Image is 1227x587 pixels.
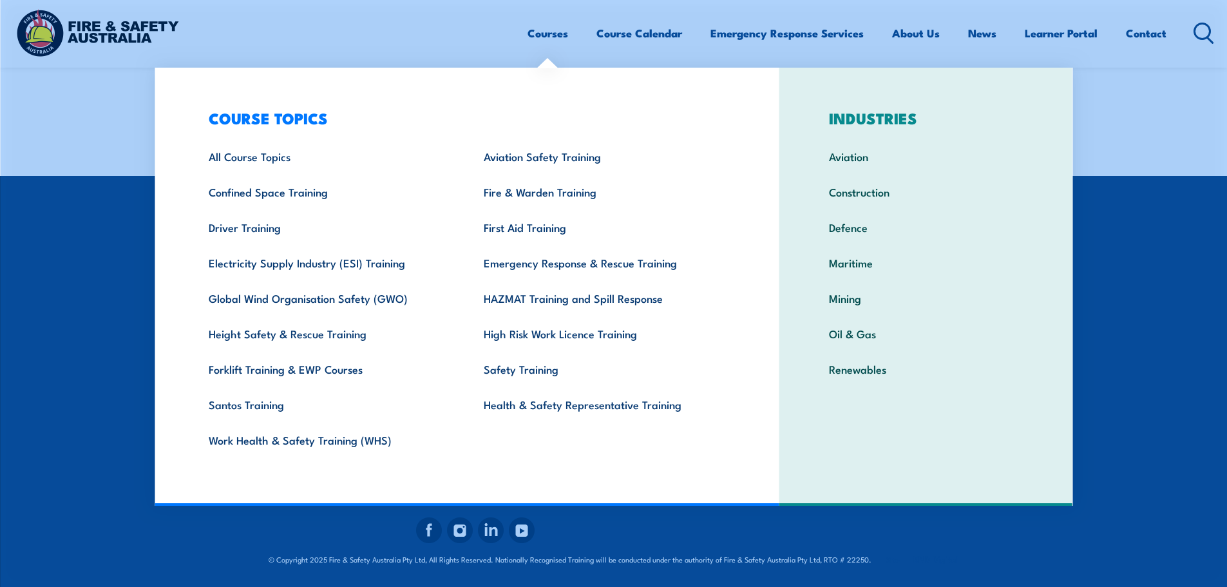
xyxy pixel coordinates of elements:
a: Oil & Gas [809,316,1043,351]
a: Defence [809,209,1043,245]
a: High Risk Work Licence Training [464,316,739,351]
a: Renewables [809,351,1043,387]
a: Work Health & Safety Training (WHS) [189,422,464,457]
span: © Copyright 2025 Fire & Safety Australia Pty Ltd, All Rights Reserved. Nationally Recognised Trai... [269,553,958,565]
a: KND Digital [913,552,958,565]
a: Contact [1126,16,1166,50]
a: Electricity Supply Industry (ESI) Training [189,245,464,280]
a: About Us [892,16,940,50]
a: Global Wind Organisation Safety (GWO) [189,280,464,316]
h3: INDUSTRIES [809,109,1043,127]
a: Forklift Training & EWP Courses [189,351,464,387]
a: Course Calendar [596,16,682,50]
a: Learner Portal [1025,16,1098,50]
a: HAZMAT Training and Spill Response [464,280,739,316]
a: Height Safety & Rescue Training [189,316,464,351]
a: Courses [528,16,568,50]
a: Health & Safety Representative Training [464,387,739,422]
h3: COURSE TOPICS [189,109,739,127]
a: Aviation [809,139,1043,174]
a: News [968,16,996,50]
a: Emergency Response Services [710,16,864,50]
a: Confined Space Training [189,174,464,209]
a: Construction [809,174,1043,209]
a: Driver Training [189,209,464,245]
a: Fire & Warden Training [464,174,739,209]
a: All Course Topics [189,139,464,174]
a: Maritime [809,245,1043,280]
a: First Aid Training [464,209,739,245]
a: Aviation Safety Training [464,139,739,174]
span: Site: [886,554,958,564]
a: Emergency Response & Rescue Training [464,245,739,280]
a: Santos Training [189,387,464,422]
a: Safety Training [464,351,739,387]
a: Mining [809,280,1043,316]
